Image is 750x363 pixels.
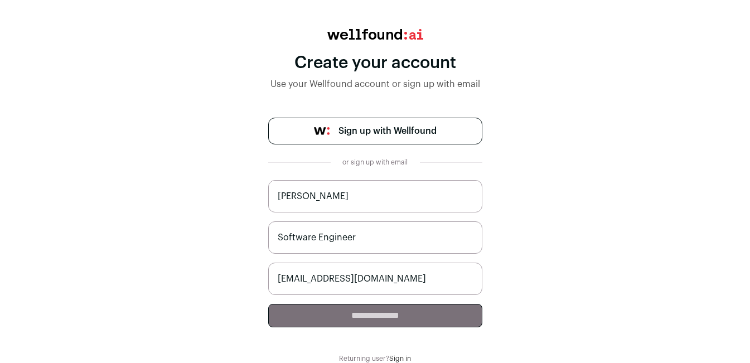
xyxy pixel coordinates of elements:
input: Jane Smith [268,180,482,212]
img: wellfound:ai [327,29,423,40]
div: Use your Wellfound account or sign up with email [268,78,482,91]
div: Returning user? [268,354,482,363]
input: Job Title (i.e. CEO, Recruiter) [268,221,482,254]
input: name@work-email.com [268,263,482,295]
div: Create your account [268,53,482,73]
div: or sign up with email [340,158,411,167]
span: Sign up with Wellfound [338,124,437,138]
a: Sign in [389,355,411,362]
a: Sign up with Wellfound [268,118,482,144]
img: wellfound-symbol-flush-black-fb3c872781a75f747ccb3a119075da62bfe97bd399995f84a933054e44a575c4.png [314,127,330,135]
